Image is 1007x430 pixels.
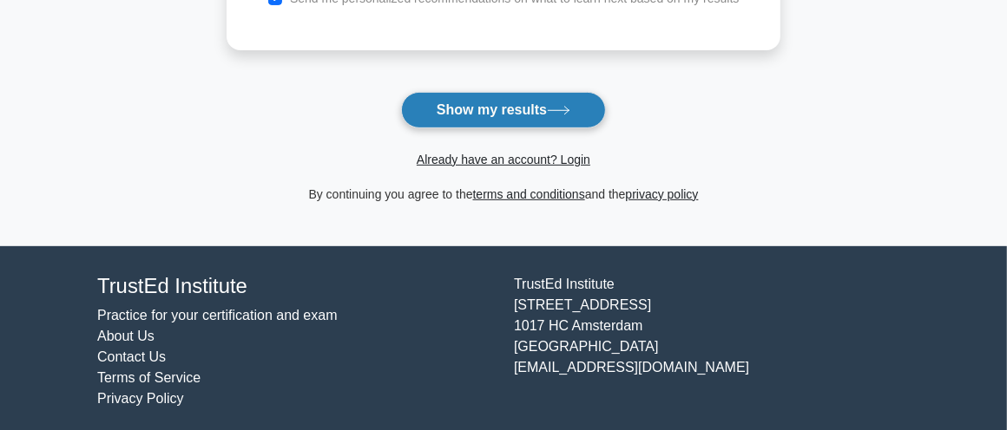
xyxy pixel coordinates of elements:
[401,92,606,128] button: Show my results
[473,187,585,201] a: terms and conditions
[97,370,201,385] a: Terms of Service
[626,187,699,201] a: privacy policy
[97,391,184,406] a: Privacy Policy
[97,349,166,364] a: Contact Us
[417,153,590,166] a: Already have an account? Login
[216,184,792,205] div: By continuing you agree to the and the
[97,329,155,343] a: About Us
[97,308,338,322] a: Practice for your certification and exam
[503,274,920,410] div: TrustEd Institute [STREET_ADDRESS] 1017 HC Amsterdam [GEOGRAPHIC_DATA] [EMAIL_ADDRESS][DOMAIN_NAME]
[97,274,493,299] h4: TrustEd Institute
